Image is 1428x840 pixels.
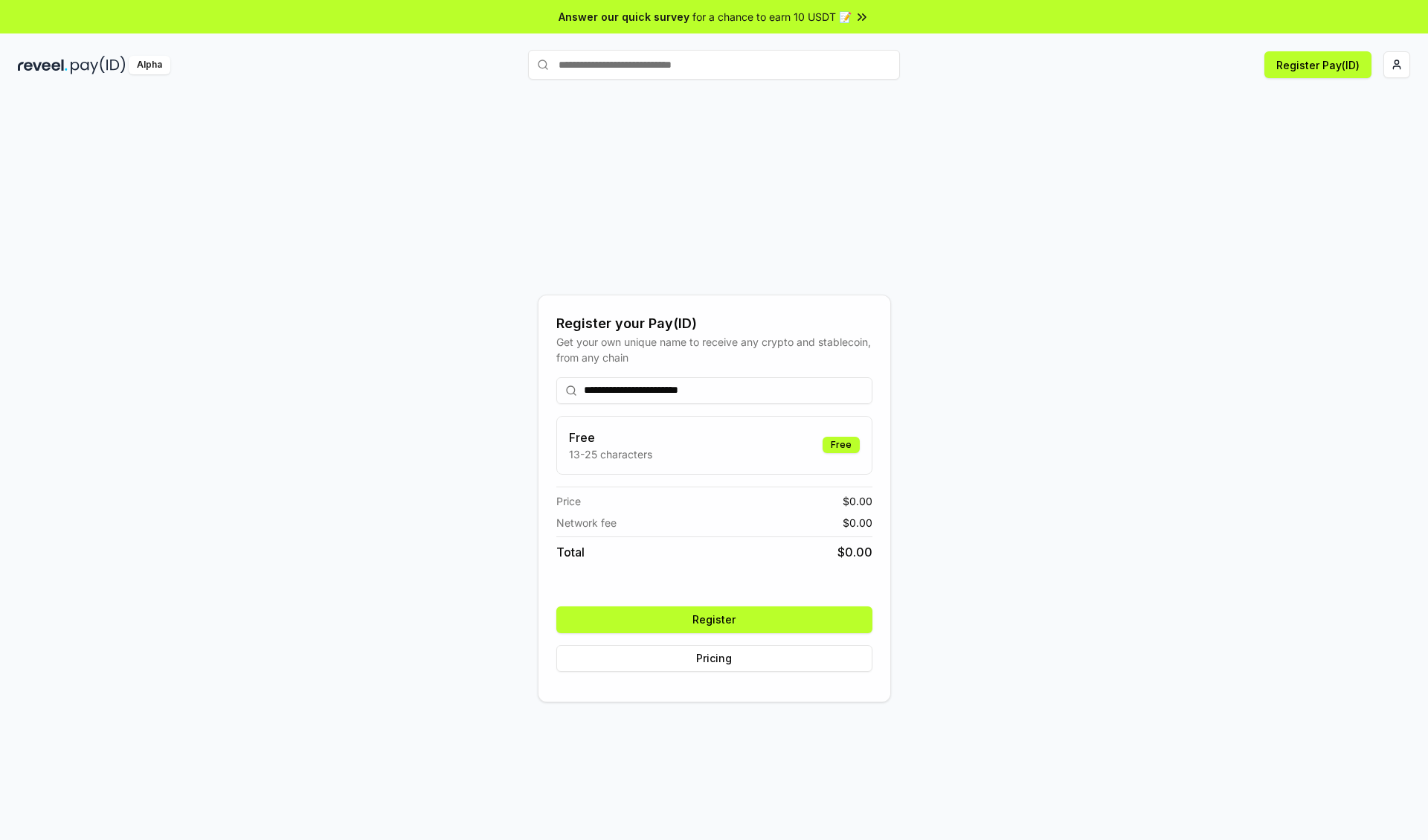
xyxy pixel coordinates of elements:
[823,437,860,453] div: Free
[837,543,872,561] span: $ 0.00
[129,56,170,74] div: Alpha
[843,515,872,530] span: $ 0.00
[556,334,872,365] div: Get your own unique name to receive any crypto and stablecoin, from any chain
[556,645,872,672] button: Pricing
[556,606,872,633] button: Register
[71,56,126,74] img: pay_id
[692,9,852,25] span: for a chance to earn 10 USDT 📝
[559,9,689,25] span: Answer our quick survey
[18,56,68,74] img: reveel_dark
[843,493,872,509] span: $ 0.00
[569,446,652,462] p: 13-25 characters
[556,313,872,334] div: Register your Pay(ID)
[556,543,585,561] span: Total
[556,493,581,509] span: Price
[1264,51,1371,78] button: Register Pay(ID)
[556,515,617,530] span: Network fee
[569,429,652,446] h3: Free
